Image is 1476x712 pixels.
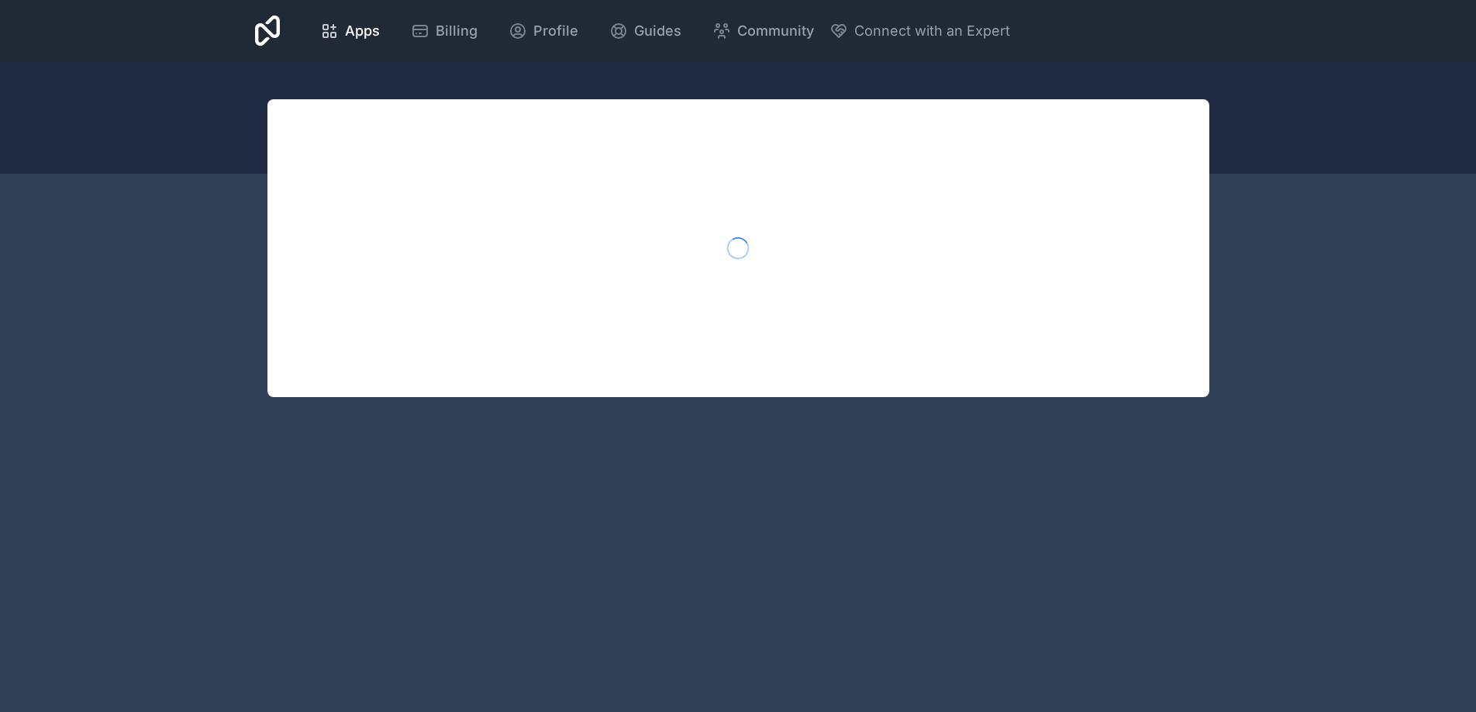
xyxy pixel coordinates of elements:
a: Profile [496,14,591,48]
span: Profile [533,20,578,42]
span: Apps [345,20,380,42]
a: Billing [398,14,490,48]
span: Community [737,20,814,42]
button: Connect with an Expert [829,20,1010,42]
a: Community [700,14,826,48]
a: Guides [597,14,694,48]
span: Billing [436,20,478,42]
span: Guides [634,20,681,42]
a: Apps [308,14,392,48]
span: Connect with an Expert [854,20,1010,42]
